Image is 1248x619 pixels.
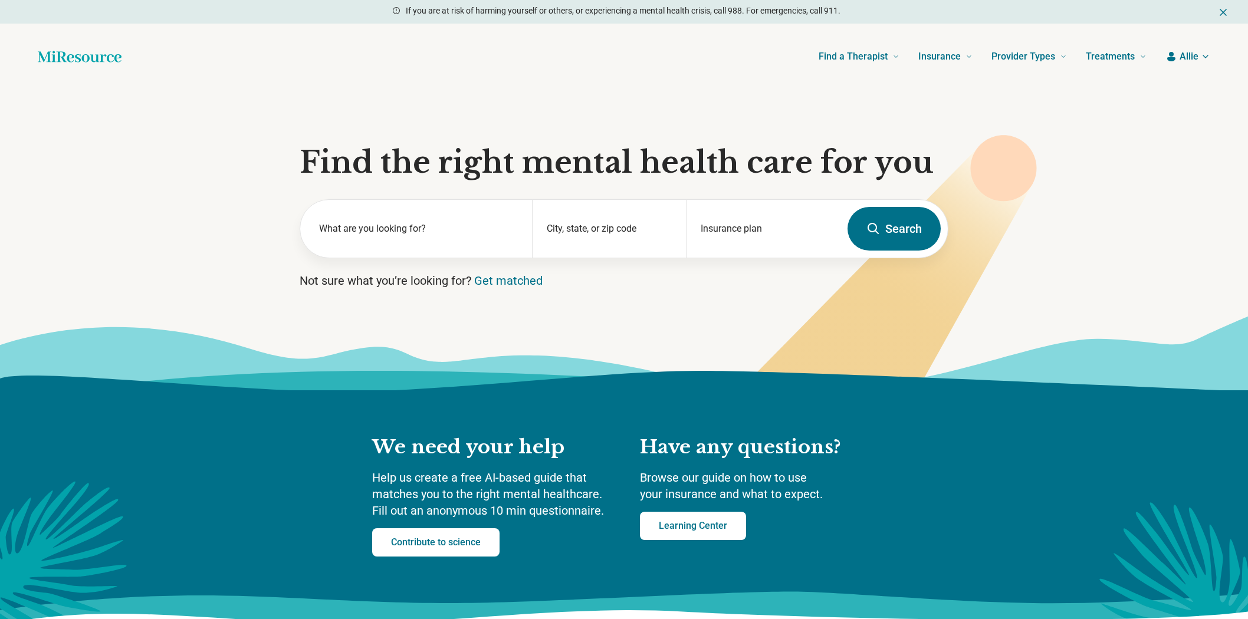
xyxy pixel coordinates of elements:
[848,207,941,251] button: Search
[819,48,888,65] span: Find a Therapist
[1217,5,1229,19] button: Dismiss
[406,5,840,17] p: If you are at risk of harming yourself or others, or experiencing a mental health crisis, call 98...
[372,435,616,460] h2: We need your help
[474,274,543,288] a: Get matched
[819,33,899,80] a: Find a Therapist
[918,33,973,80] a: Insurance
[372,469,616,519] p: Help us create a free AI-based guide that matches you to the right mental healthcare. Fill out an...
[300,272,948,289] p: Not sure what you’re looking for?
[1086,48,1135,65] span: Treatments
[640,469,876,502] p: Browse our guide on how to use your insurance and what to expect.
[300,145,948,180] h1: Find the right mental health care for you
[640,512,746,540] a: Learning Center
[1165,50,1210,64] button: Allie
[1180,50,1198,64] span: Allie
[991,48,1055,65] span: Provider Types
[1086,33,1147,80] a: Treatments
[918,48,961,65] span: Insurance
[640,435,876,460] h2: Have any questions?
[319,222,518,236] label: What are you looking for?
[38,45,121,68] a: Home page
[372,528,500,557] a: Contribute to science
[991,33,1067,80] a: Provider Types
